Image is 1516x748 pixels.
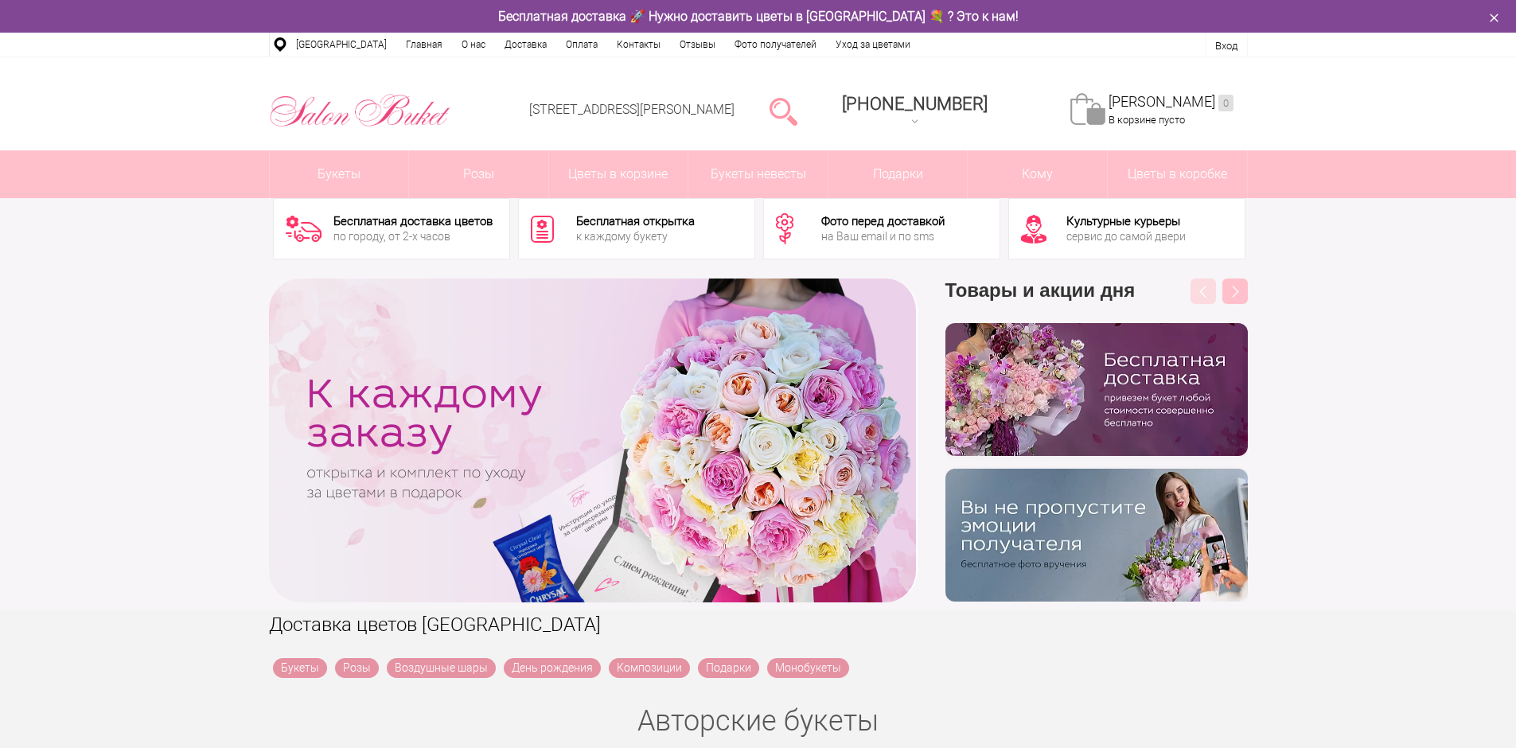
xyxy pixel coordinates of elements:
[273,658,327,678] a: Букеты
[609,658,690,678] a: Композиции
[504,658,601,678] a: День рождения
[1066,231,1186,242] div: сервис до самой двери
[257,8,1260,25] div: Бесплатная доставка 🚀 Нужно доставить цветы в [GEOGRAPHIC_DATA] 💐 ? Это к нам!
[529,102,735,117] a: [STREET_ADDRESS][PERSON_NAME]
[1109,114,1185,126] span: В корзине пусто
[1215,40,1237,52] a: Вход
[556,33,607,56] a: Оплата
[842,94,988,114] span: [PHONE_NUMBER]
[270,150,409,198] a: Букеты
[1222,279,1248,304] button: Next
[576,216,695,228] div: Бесплатная открытка
[637,704,879,738] a: Авторские букеты
[945,469,1248,602] img: v9wy31nijnvkfycrkduev4dhgt9psb7e.png.webp
[828,150,968,198] a: Подарки
[1218,95,1233,111] ins: 0
[670,33,725,56] a: Отзывы
[1108,150,1247,198] a: Цветы в коробке
[968,150,1107,198] span: Кому
[409,150,548,198] a: Розы
[452,33,495,56] a: О нас
[387,658,496,678] a: Воздушные шары
[688,150,828,198] a: Букеты невесты
[1109,93,1233,111] a: [PERSON_NAME]
[945,279,1248,323] h3: Товары и акции дня
[269,90,451,131] img: Цветы Нижний Новгород
[826,33,920,56] a: Уход за цветами
[333,216,493,228] div: Бесплатная доставка цветов
[576,231,695,242] div: к каждому букету
[821,231,945,242] div: на Ваш email и по sms
[269,610,1248,639] h1: Доставка цветов [GEOGRAPHIC_DATA]
[549,150,688,198] a: Цветы в корзине
[1066,216,1186,228] div: Культурные курьеры
[286,33,396,56] a: [GEOGRAPHIC_DATA]
[335,658,379,678] a: Розы
[821,216,945,228] div: Фото перед доставкой
[396,33,452,56] a: Главная
[832,88,997,134] a: [PHONE_NUMBER]
[698,658,759,678] a: Подарки
[945,323,1248,456] img: hpaj04joss48rwypv6hbykmvk1dj7zyr.png.webp
[333,231,493,242] div: по городу, от 2-х часов
[725,33,826,56] a: Фото получателей
[607,33,670,56] a: Контакты
[495,33,556,56] a: Доставка
[767,658,849,678] a: Монобукеты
